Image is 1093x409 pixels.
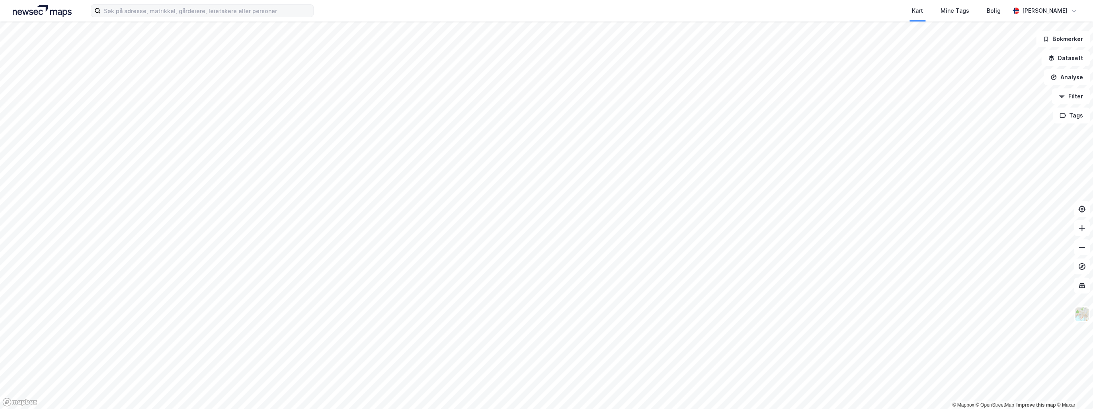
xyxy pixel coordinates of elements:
[1053,371,1093,409] div: Kontrollprogram for chat
[101,5,313,17] input: Søk på adresse, matrikkel, gårdeiere, leietakere eller personer
[987,6,1001,16] div: Bolig
[941,6,969,16] div: Mine Tags
[912,6,923,16] div: Kart
[1022,6,1068,16] div: [PERSON_NAME]
[13,5,72,17] img: logo.a4113a55bc3d86da70a041830d287a7e.svg
[1053,371,1093,409] iframe: Chat Widget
